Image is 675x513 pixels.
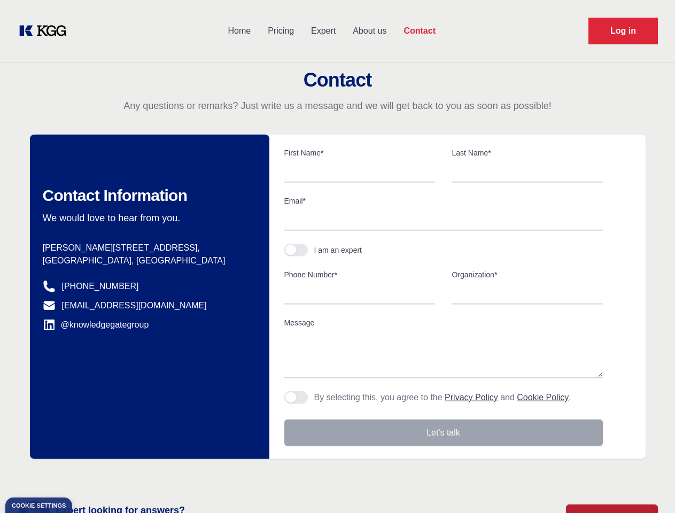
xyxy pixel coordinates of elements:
label: First Name* [284,147,435,158]
a: Cookie Policy [517,393,569,402]
div: I am an expert [314,245,362,255]
p: [GEOGRAPHIC_DATA], [GEOGRAPHIC_DATA] [43,254,252,267]
label: Organization* [452,269,603,280]
a: Request Demo [588,18,658,44]
a: About us [344,17,395,45]
a: Contact [395,17,444,45]
h2: Contact [13,69,662,91]
p: We would love to hear from you. [43,212,252,224]
a: Expert [302,17,344,45]
a: Privacy Policy [445,393,498,402]
p: By selecting this, you agree to the and . [314,391,571,404]
a: [EMAIL_ADDRESS][DOMAIN_NAME] [62,299,207,312]
label: Last Name* [452,147,603,158]
a: Home [219,17,259,45]
label: Phone Number* [284,269,435,280]
a: KOL Knowledge Platform: Talk to Key External Experts (KEE) [17,22,75,40]
p: [PERSON_NAME][STREET_ADDRESS], [43,242,252,254]
h2: Contact Information [43,186,252,205]
iframe: Chat Widget [622,462,675,513]
a: [PHONE_NUMBER] [62,280,139,293]
div: Cookie settings [12,503,66,509]
p: Any questions or remarks? Just write us a message and we will get back to you as soon as possible! [13,99,662,112]
a: @knowledgegategroup [43,318,149,331]
a: Pricing [259,17,302,45]
label: Email* [284,196,603,206]
button: Let's talk [284,419,603,446]
label: Message [284,317,603,328]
